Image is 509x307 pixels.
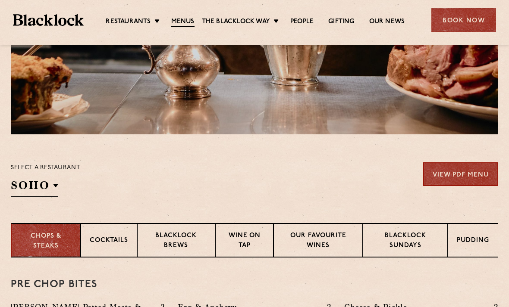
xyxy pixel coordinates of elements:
[11,279,498,290] h3: Pre Chop Bites
[290,18,314,26] a: People
[20,232,72,251] p: Chops & Steaks
[106,18,151,26] a: Restaurants
[283,231,354,251] p: Our favourite wines
[372,231,439,251] p: Blacklock Sundays
[431,8,496,32] div: Book Now
[423,162,498,186] a: View PDF Menu
[328,18,354,26] a: Gifting
[11,178,58,197] h2: SOHO
[146,231,206,251] p: Blacklock Brews
[90,236,128,247] p: Cocktails
[457,236,489,247] p: Pudding
[13,14,84,26] img: BL_Textured_Logo-footer-cropped.svg
[171,18,195,27] a: Menus
[202,18,270,26] a: The Blacklock Way
[369,18,405,26] a: Our News
[11,162,80,174] p: Select a restaurant
[224,231,265,251] p: Wine on Tap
